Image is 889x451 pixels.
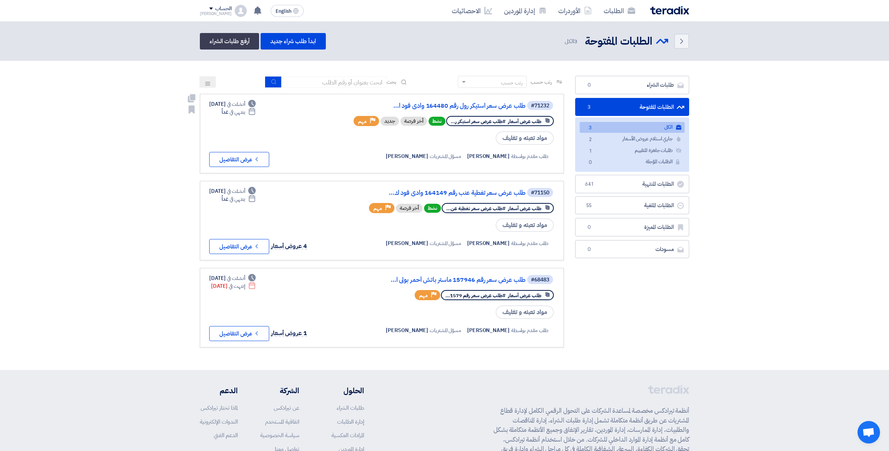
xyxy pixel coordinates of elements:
[586,147,595,155] span: 1
[260,385,299,396] li: الشركة
[400,117,427,126] div: أخر فرصة
[222,195,256,203] div: غداً
[575,196,689,215] a: الطلبات الملغية55
[381,117,399,126] div: جديد
[376,102,526,109] a: طلب عرض سعر استيكر رول رقم 164480 وادى فود ا...
[496,305,554,319] span: مواد تعبئه و تغليف
[337,404,364,412] a: طلبات الشراء
[650,6,689,15] img: Teradix logo
[580,134,685,144] a: جاري استلام عروض الأسعار
[586,124,595,132] span: 3
[271,329,307,338] span: 1 عروض أسعار
[445,292,505,299] span: #طلب عرض سعر رقم 1579...
[261,33,325,50] a: ابدأ طلب شراء جديد
[282,77,387,88] input: ابحث بعنوان أو رقم الطلب
[229,195,245,203] span: ينتهي في
[580,145,685,156] a: طلبات جاهزة للتقييم
[271,242,307,251] span: 4 عروض أسعار
[373,205,382,212] span: مهم
[322,385,364,396] li: الحلول
[508,118,541,125] span: طلب عرض أسعار
[467,326,510,334] span: [PERSON_NAME]
[585,224,594,231] span: 0
[227,100,245,108] span: أنشئت في
[214,431,238,439] a: الدعم الفني
[331,431,364,439] a: المزادات العكسية
[386,152,428,160] span: [PERSON_NAME]
[430,326,461,334] span: مسؤل المشتريات
[585,246,594,253] span: 0
[276,9,291,14] span: English
[209,239,269,254] button: عرض التفاصيل
[531,103,549,108] div: #71232
[215,6,231,12] div: الحساب
[496,218,554,232] span: مواد تعبئه و تغليف
[575,175,689,193] a: الطلبات المنتهية641
[200,12,232,16] div: [PERSON_NAME]
[376,277,526,283] a: طلب عرض سعر رقم 157946 ماستر باتش أحمر بولى ا...
[227,274,245,282] span: أنشئت في
[575,76,689,94] a: طلبات الشراء0
[531,277,549,283] div: #68483
[511,326,549,334] span: طلب مقدم بواسطة
[501,79,523,87] div: رتب حسب
[209,100,256,108] div: [DATE]
[531,190,549,195] div: #71150
[496,131,554,145] span: مواد تعبئه و تغليف
[511,152,549,160] span: طلب مقدم بواسطة
[446,205,505,212] span: #طلب عرض سعر تغطية عن...
[200,33,259,50] a: أرفع طلبات الشراء
[429,117,445,126] span: نشط
[265,418,299,426] a: اتفاقية المستخدم
[565,37,579,46] span: الكل
[396,204,423,213] div: أخر فرصة
[386,326,428,334] span: [PERSON_NAME]
[227,187,245,195] span: أنشئت في
[511,239,549,247] span: طلب مقدم بواسطة
[586,136,595,144] span: 2
[209,274,256,282] div: [DATE]
[580,156,685,167] a: الطلبات المؤجلة
[337,418,364,426] a: إدارة الطلبات
[451,118,505,125] span: #طلب عرض سعر استيكر ر...
[430,239,461,247] span: مسؤل المشتريات
[858,421,880,443] a: Open chat
[586,159,595,167] span: 0
[446,2,498,20] a: الاحصائيات
[598,2,641,20] a: الطلبات
[531,78,552,86] span: رتب حسب
[387,78,396,86] span: بحث
[260,431,299,439] a: سياسة الخصوصية
[498,2,552,20] a: إدارة الموردين
[585,34,652,49] h2: الطلبات المفتوحة
[386,239,428,247] span: [PERSON_NAME]
[222,108,256,116] div: غداً
[585,202,594,209] span: 55
[271,5,304,17] button: English
[575,98,689,116] a: الطلبات المفتوحة3
[209,187,256,195] div: [DATE]
[209,152,269,167] button: عرض التفاصيل
[585,81,594,89] span: 0
[575,240,689,259] a: مسودات0
[201,404,238,412] a: لماذا تختار تيرادكس
[200,418,238,426] a: الندوات الإلكترونية
[467,239,510,247] span: [PERSON_NAME]
[235,5,247,17] img: profile_test.png
[580,122,685,133] a: الكل
[430,152,461,160] span: مسؤل المشتريات
[274,404,299,412] a: عن تيرادكس
[358,118,367,125] span: مهم
[552,2,598,20] a: الأوردرات
[424,204,441,213] span: نشط
[229,282,245,290] span: إنتهت في
[467,152,510,160] span: [PERSON_NAME]
[211,282,256,290] div: [DATE]
[200,385,238,396] li: الدعم
[585,180,594,188] span: 641
[229,108,245,116] span: ينتهي في
[575,218,689,236] a: الطلبات المميزة0
[508,205,541,212] span: طلب عرض أسعار
[574,37,577,45] span: 3
[419,292,428,299] span: مهم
